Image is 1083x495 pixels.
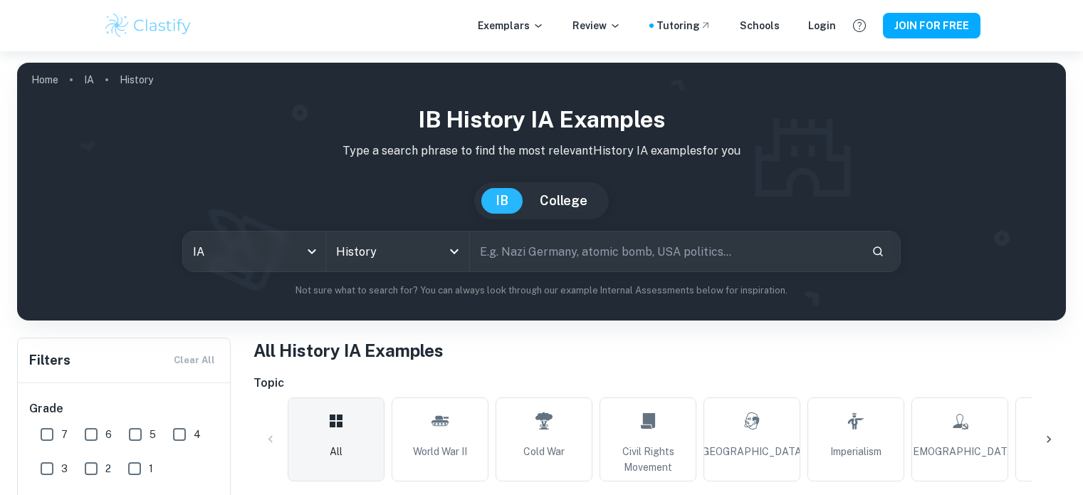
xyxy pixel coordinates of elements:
[253,375,1066,392] h6: Topic
[253,338,1066,363] h1: All History IA Examples
[28,283,1055,298] p: Not sure what to search for? You can always look through our example Internal Assessments below f...
[105,461,111,476] span: 2
[883,13,980,38] button: JOIN FOR FREE
[194,427,201,442] span: 4
[61,461,68,476] span: 3
[330,444,342,459] span: All
[470,231,860,271] input: E.g. Nazi Germany, atomic bomb, USA politics...
[847,14,872,38] button: Help and Feedback
[29,400,220,417] h6: Grade
[84,70,94,90] a: IA
[523,444,565,459] span: Cold War
[699,444,805,459] span: [GEOGRAPHIC_DATA]
[606,444,690,475] span: Civil Rights Movement
[150,427,156,442] span: 5
[183,231,325,271] div: IA
[903,444,1017,459] span: [DEMOGRAPHIC_DATA]
[31,70,58,90] a: Home
[808,18,836,33] a: Login
[103,11,194,40] img: Clastify logo
[28,103,1055,137] h1: IB History IA examples
[656,18,711,33] a: Tutoring
[61,427,68,442] span: 7
[525,188,602,214] button: College
[866,239,890,264] button: Search
[478,18,544,33] p: Exemplars
[29,350,70,370] h6: Filters
[481,188,523,214] button: IB
[572,18,621,33] p: Review
[830,444,881,459] span: Imperialism
[149,461,153,476] span: 1
[740,18,780,33] a: Schools
[17,63,1066,321] img: profile cover
[444,241,464,261] button: Open
[120,72,153,88] p: History
[105,427,112,442] span: 6
[413,444,467,459] span: World War II
[28,142,1055,160] p: Type a search phrase to find the most relevant History IA examples for you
